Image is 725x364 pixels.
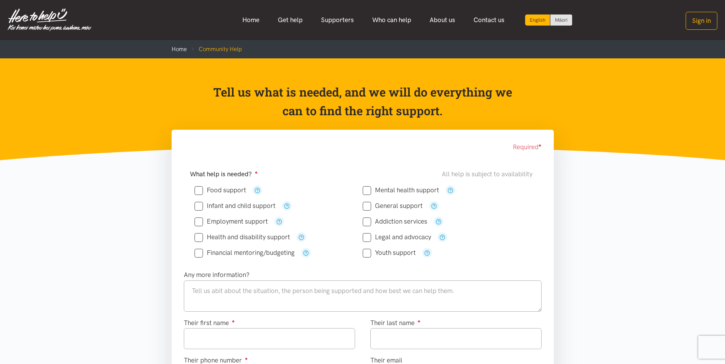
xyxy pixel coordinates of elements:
a: Get help [269,12,312,28]
p: Tell us what is needed, and we will do everything we can to find the right support. [211,83,514,121]
div: Required [184,142,542,152]
sup: ● [255,169,258,175]
a: Supporters [312,12,363,28]
label: Mental health support [363,187,439,193]
div: Current language [525,14,550,26]
a: Switch to Te Reo Māori [550,14,572,26]
a: Contact us [464,12,514,28]
img: Home [8,8,91,31]
sup: ● [245,356,248,361]
label: Health and disability support [195,234,290,240]
label: Employment support [195,218,268,225]
div: Language toggle [525,14,573,26]
label: Any more information? [184,270,250,280]
label: Their last name [370,318,421,328]
a: Home [233,12,269,28]
li: Community Help [187,45,242,54]
sup: ● [418,318,421,324]
label: What help is needed? [190,169,258,179]
sup: ● [232,318,235,324]
a: About us [420,12,464,28]
label: Legal and advocacy [363,234,431,240]
label: Food support [195,187,246,193]
label: Youth support [363,250,416,256]
a: Who can help [363,12,420,28]
button: Sign in [686,12,717,30]
label: Infant and child support [195,203,276,209]
label: Financial mentoring/budgeting [195,250,295,256]
sup: ● [538,142,542,148]
div: All help is subject to availability [442,169,535,179]
label: Addiction services [363,218,427,225]
a: Home [172,46,187,53]
label: Their first name [184,318,235,328]
label: General support [363,203,423,209]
